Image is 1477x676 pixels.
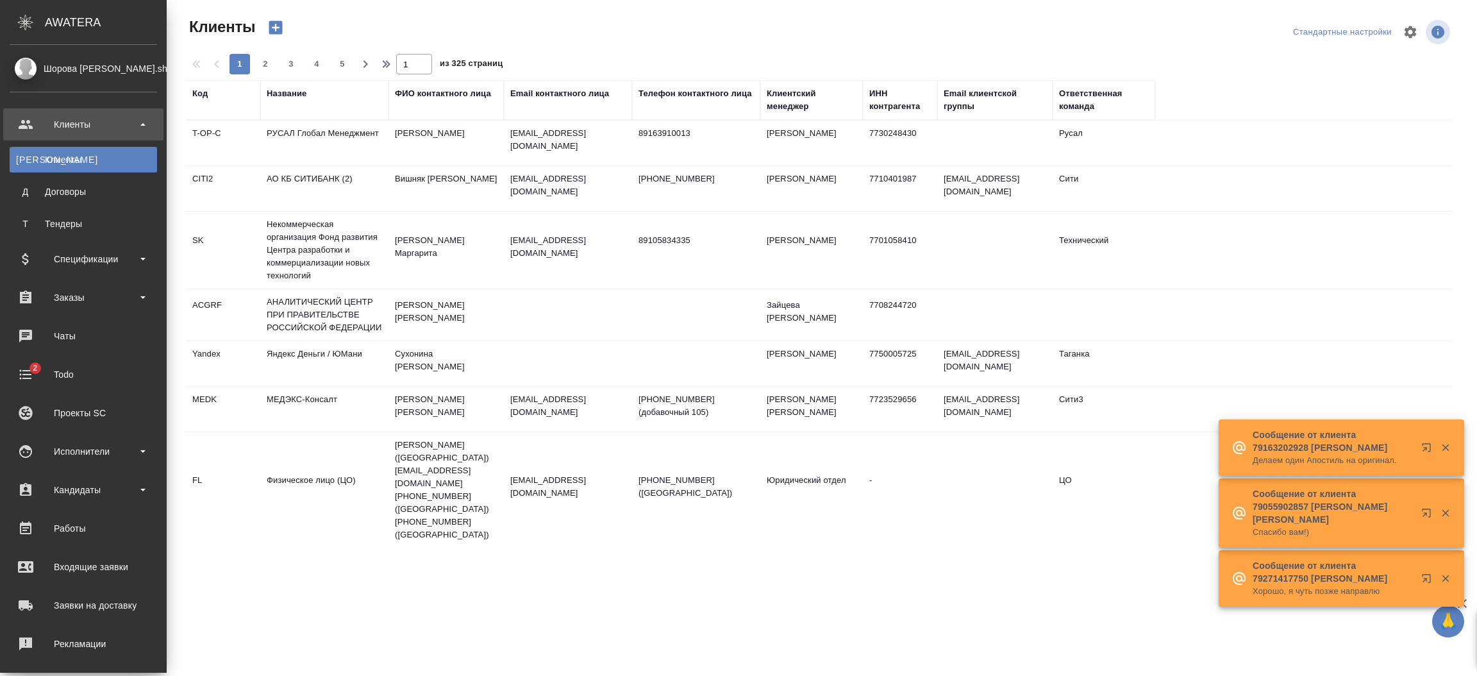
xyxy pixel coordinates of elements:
td: ACGRF [186,292,260,337]
td: 7701058410 [863,228,937,273]
td: [PERSON_NAME] [PERSON_NAME] [760,387,863,432]
td: [PERSON_NAME] [760,228,863,273]
td: МЕДЭКС-Консалт [260,387,388,432]
td: Яндекс Деньги / ЮМани [260,341,388,386]
button: Создать [260,17,291,38]
div: Чаты [10,326,157,346]
td: [PERSON_NAME] [760,121,863,165]
td: Вишняк [PERSON_NAME] [388,166,504,211]
td: FL [186,468,260,512]
div: Телефон контактного лица [638,87,752,100]
td: 7708244720 [863,292,937,337]
div: Работы [10,519,157,538]
p: 89105834335 [638,234,754,247]
div: Код [192,87,208,100]
td: Сити3 [1053,387,1155,432]
td: 7730248430 [863,121,937,165]
div: Проекты SC [10,403,157,423]
p: Сообщение от клиента 79055902857 [PERSON_NAME] [PERSON_NAME] [1253,487,1413,526]
button: Закрыть [1432,507,1458,519]
a: 2Todo [3,359,163,391]
td: Некоммерческая организация Фонд развития Центра разработки и коммерциализации новых технологий [260,212,388,289]
div: Название [267,87,306,100]
p: [EMAIL_ADDRESS][DOMAIN_NAME] [510,234,626,260]
td: Физическое лицо (ЦО) [260,468,388,512]
button: 5 [332,54,353,74]
button: Открыть в новой вкладке [1414,500,1444,531]
div: Входящие заявки [10,557,157,577]
p: Делаем один Апостиль на оригинал. [1253,454,1413,467]
button: Открыть в новой вкладке [1414,566,1444,596]
span: Посмотреть информацию [1426,20,1453,44]
td: - [863,468,937,512]
button: 4 [306,54,327,74]
a: Заявки на доставку [3,589,163,621]
span: 2 [25,362,45,375]
div: Клиенты [16,153,151,166]
span: 2 [255,58,276,71]
p: Сообщение от клиента 79271417750 [PERSON_NAME] [1253,559,1413,585]
a: Рекламации [3,628,163,660]
td: 7710401987 [863,166,937,211]
p: [PHONE_NUMBER] (добавочный 105) [638,393,754,419]
p: [EMAIL_ADDRESS][DOMAIN_NAME] [510,393,626,419]
span: Настроить таблицу [1395,17,1426,47]
button: Открыть в новой вкладке [1414,435,1444,466]
button: 3 [281,54,301,74]
td: Русал [1053,121,1155,165]
div: Ответственная команда [1059,87,1149,113]
p: Хорошо, я чуть позже направлю [1253,585,1413,598]
td: [PERSON_NAME] Маргарита [388,228,504,273]
div: Заявки на доставку [10,596,157,615]
td: SK [186,228,260,273]
div: Исполнители [10,442,157,461]
div: Email контактного лица [510,87,609,100]
div: Договоры [16,185,151,198]
td: Технический [1053,228,1155,273]
p: 89163910013 [638,127,754,140]
div: Спецификации [10,249,157,269]
td: РУСАЛ Глобал Менеджмент [260,121,388,165]
div: Клиентский менеджер [767,87,856,113]
a: Проекты SC [3,397,163,429]
div: Клиенты [10,115,157,134]
p: [PHONE_NUMBER] ([GEOGRAPHIC_DATA]) [638,474,754,500]
td: АО КБ СИТИБАНК (2) [260,166,388,211]
button: Закрыть [1432,573,1458,584]
a: Чаты [3,320,163,352]
p: [EMAIL_ADDRESS][DOMAIN_NAME] [510,127,626,153]
div: split button [1290,22,1395,42]
div: Тендеры [16,217,151,230]
td: 7750005725 [863,341,937,386]
div: Todo [10,365,157,384]
a: [PERSON_NAME]Клиенты [10,147,157,173]
td: T-OP-C [186,121,260,165]
a: Входящие заявки [3,551,163,583]
td: АНАЛИТИЧЕСКИЙ ЦЕНТР ПРИ ПРАВИТЕЛЬСТВЕ РОССИЙСКОЙ ФЕДЕРАЦИИ [260,289,388,341]
div: Email клиентской группы [944,87,1046,113]
div: ФИО контактного лица [395,87,491,100]
td: [PERSON_NAME] [PERSON_NAME] [388,292,504,337]
td: [PERSON_NAME] [760,166,863,211]
td: Таганка [1053,341,1155,386]
span: Клиенты [186,17,255,37]
div: Заказы [10,288,157,307]
span: 4 [306,58,327,71]
td: [EMAIL_ADDRESS][DOMAIN_NAME] [937,341,1053,386]
p: [EMAIL_ADDRESS][DOMAIN_NAME] [510,474,626,500]
td: CITI2 [186,166,260,211]
p: Сообщение от клиента 79163202928 [PERSON_NAME] [1253,428,1413,454]
td: [PERSON_NAME] [760,341,863,386]
td: [PERSON_NAME] ([GEOGRAPHIC_DATA]) [EMAIL_ADDRESS][DOMAIN_NAME] [PHONE_NUMBER] ([GEOGRAPHIC_DATA])... [388,432,504,548]
div: Шорова [PERSON_NAME].shorova_kiev [10,62,157,76]
a: Работы [3,512,163,545]
td: [EMAIL_ADDRESS][DOMAIN_NAME] [937,166,1053,211]
div: Рекламации [10,634,157,654]
span: 3 [281,58,301,71]
a: ТТендеры [10,211,157,237]
td: [PERSON_NAME] [388,121,504,165]
p: Спасибо вам!) [1253,526,1413,539]
td: Юридический отдел [760,468,863,512]
span: 5 [332,58,353,71]
td: 7723529656 [863,387,937,432]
